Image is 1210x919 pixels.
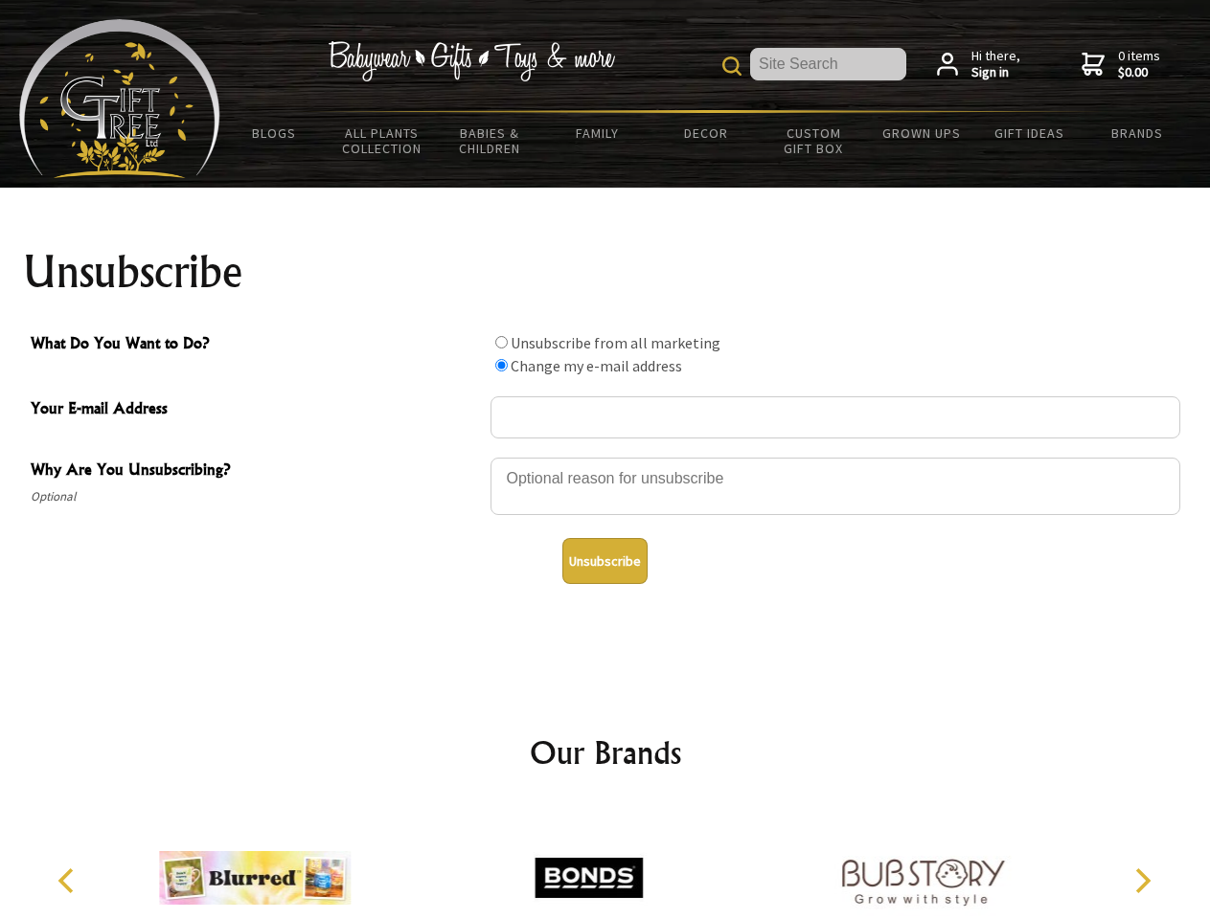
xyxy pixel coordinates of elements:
[562,538,648,584] button: Unsubscribe
[1082,48,1160,81] a: 0 items$0.00
[937,48,1020,81] a: Hi there,Sign in
[544,113,652,153] a: Family
[722,56,742,76] img: product search
[31,485,481,508] span: Optional
[750,48,906,80] input: Site Search
[31,331,481,359] span: What Do You Want to Do?
[1121,860,1163,902] button: Next
[436,113,544,168] a: Babies & Children
[19,19,220,178] img: Babyware - Gifts - Toys and more...
[48,860,90,902] button: Previous
[1084,113,1192,153] a: Brands
[975,113,1084,153] a: Gift Ideas
[31,458,481,485] span: Why Are You Unsubscribing?
[495,336,508,348] input: What Do You Want to Do?
[1118,47,1160,81] span: 0 items
[511,333,720,352] label: Unsubscribe from all marketing
[329,113,437,168] a: All Plants Collection
[23,249,1188,295] h1: Unsubscribe
[651,113,760,153] a: Decor
[867,113,975,153] a: Grown Ups
[491,458,1180,515] textarea: Why Are You Unsubscribing?
[971,48,1020,81] span: Hi there,
[1118,64,1160,81] strong: $0.00
[38,729,1173,775] h2: Our Brands
[760,113,868,168] a: Custom Gift Box
[31,396,481,424] span: Your E-mail Address
[491,396,1180,438] input: Your E-mail Address
[495,359,508,371] input: What Do You Want to Do?
[220,113,329,153] a: BLOGS
[971,64,1020,81] strong: Sign in
[328,41,615,81] img: Babywear - Gifts - Toys & more
[511,356,682,375] label: Change my e-mail address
